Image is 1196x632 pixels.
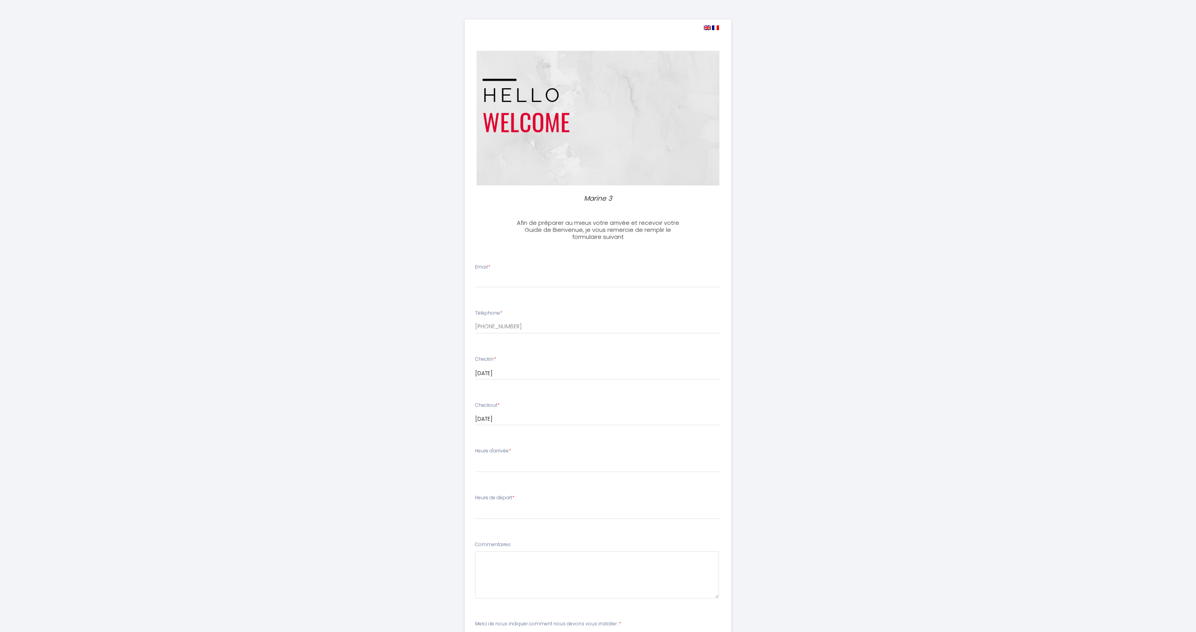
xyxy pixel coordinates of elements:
[704,25,711,30] img: en.png
[475,263,490,271] label: Email
[712,25,719,30] img: fr.png
[475,541,511,548] label: Commentaires
[514,193,682,204] p: Marine 3
[475,620,621,628] label: Merci de nous indiquer comment nous devons vous installer :
[475,356,496,363] label: Checkin
[475,447,511,455] label: Heure d'arrivée
[475,310,502,317] label: Téléphone
[475,402,500,409] label: Checkout
[511,219,685,240] h3: Afin de préparer au mieux votre arrivée et recevoir votre Guide de Bienvenue, je vous remercie de...
[475,494,514,502] label: Heure de départ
